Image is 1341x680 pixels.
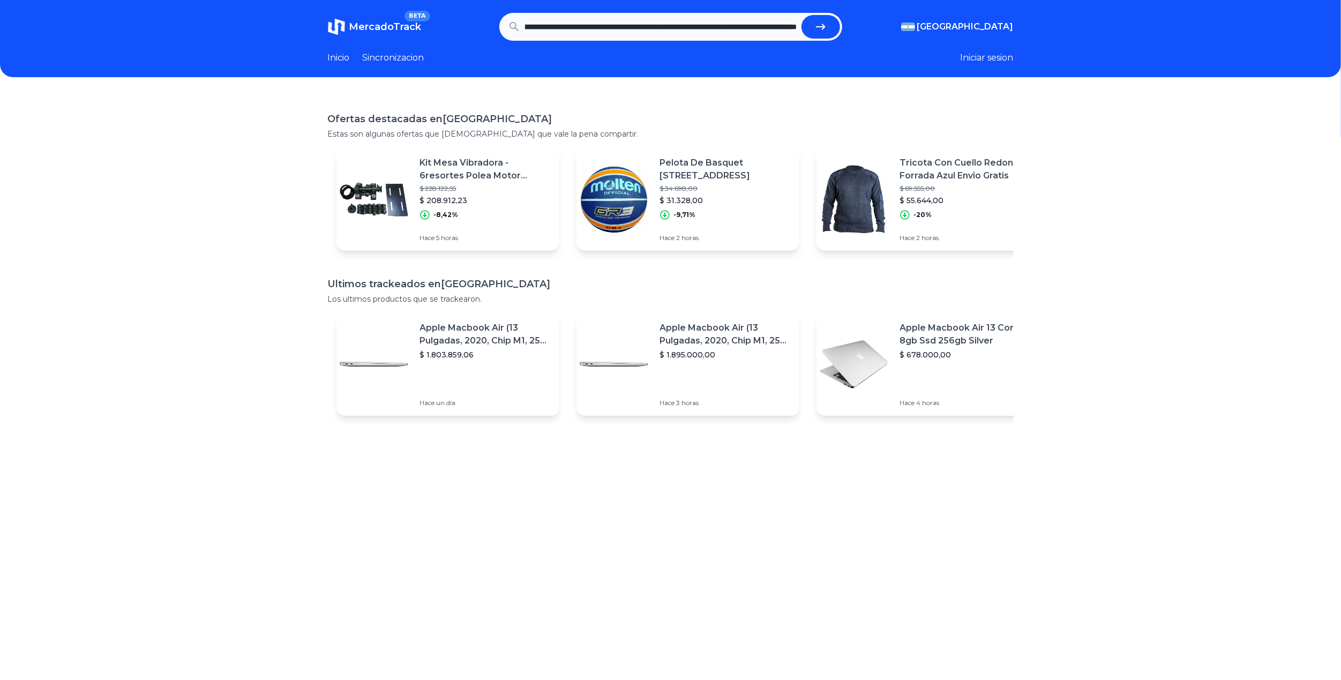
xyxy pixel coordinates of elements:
img: Argentina [901,23,915,31]
h1: Ofertas destacadas en [GEOGRAPHIC_DATA] [328,111,1014,126]
p: $ 55.644,00 [900,195,1031,206]
p: Pelota De Basquet [STREET_ADDRESS] [660,156,791,182]
img: Featured image [576,327,651,402]
p: Hace 3 horas [660,399,791,407]
p: $ 678.000,00 [900,349,1031,360]
p: Hace 2 horas [660,234,791,242]
img: Featured image [576,162,651,237]
p: $ 31.328,00 [660,195,791,206]
p: Hace 5 horas [420,234,551,242]
a: Featured imageTricota Con Cuello Redondo Forrada Azul Envio Gratis$ 69.555,00$ 55.644,00-20%Hace ... [816,148,1039,251]
img: MercadoTrack [328,18,345,35]
p: -9,71% [674,211,696,219]
a: Sincronizacion [363,51,424,64]
p: Hace 4 horas [900,399,1031,407]
p: Apple Macbook Air (13 Pulgadas, 2020, Chip M1, 256 Gb De Ssd, 8 Gb De Ram) - Plata [420,322,551,347]
p: Tricota Con Cuello Redondo Forrada Azul Envio Gratis [900,156,1031,182]
img: Featured image [816,162,891,237]
span: [GEOGRAPHIC_DATA] [917,20,1014,33]
p: Hace un día [420,399,551,407]
p: $ 69.555,00 [900,184,1031,193]
img: Featured image [336,327,411,402]
img: Featured image [336,162,411,237]
button: Iniciar sesion [961,51,1014,64]
p: Los ultimos productos que se trackearon. [328,294,1014,304]
h1: Ultimos trackeados en [GEOGRAPHIC_DATA] [328,277,1014,292]
p: $ 1.895.000,00 [660,349,791,360]
span: MercadoTrack [349,21,422,33]
p: Kit Mesa Vibradora - 6resortes Polea Motor [PERSON_NAME] Base Motor [420,156,551,182]
p: $ 34.698,00 [660,184,791,193]
p: Estas son algunas ofertas que [DEMOGRAPHIC_DATA] que vale la pena compartir. [328,129,1014,139]
p: Apple Macbook Air 13 Core I5 8gb Ssd 256gb Silver [900,322,1031,347]
a: Featured imageApple Macbook Air (13 Pulgadas, 2020, Chip M1, 256 Gb De Ssd, 8 Gb De Ram) - Plata$... [576,313,799,416]
a: Inicio [328,51,350,64]
a: Featured imageApple Macbook Air (13 Pulgadas, 2020, Chip M1, 256 Gb De Ssd, 8 Gb De Ram) - Plata$... [336,313,559,416]
span: BETA [404,11,430,21]
img: Featured image [816,327,891,402]
p: Hace 2 horas [900,234,1031,242]
a: Featured imageKit Mesa Vibradora - 6resortes Polea Motor [PERSON_NAME] Base Motor$ 228.122,55$ 20... [336,148,559,251]
p: -8,42% [434,211,459,219]
a: MercadoTrackBETA [328,18,422,35]
a: Featured imagePelota De Basquet [STREET_ADDRESS]$ 34.698,00$ 31.328,00-9,71%Hace 2 horas [576,148,799,251]
p: $ 1.803.859,06 [420,349,551,360]
a: Featured imageApple Macbook Air 13 Core I5 8gb Ssd 256gb Silver$ 678.000,00Hace 4 horas [816,313,1039,416]
p: $ 228.122,55 [420,184,551,193]
p: Apple Macbook Air (13 Pulgadas, 2020, Chip M1, 256 Gb De Ssd, 8 Gb De Ram) - Plata [660,322,791,347]
p: $ 208.912,23 [420,195,551,206]
p: -20% [914,211,932,219]
button: [GEOGRAPHIC_DATA] [901,20,1014,33]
